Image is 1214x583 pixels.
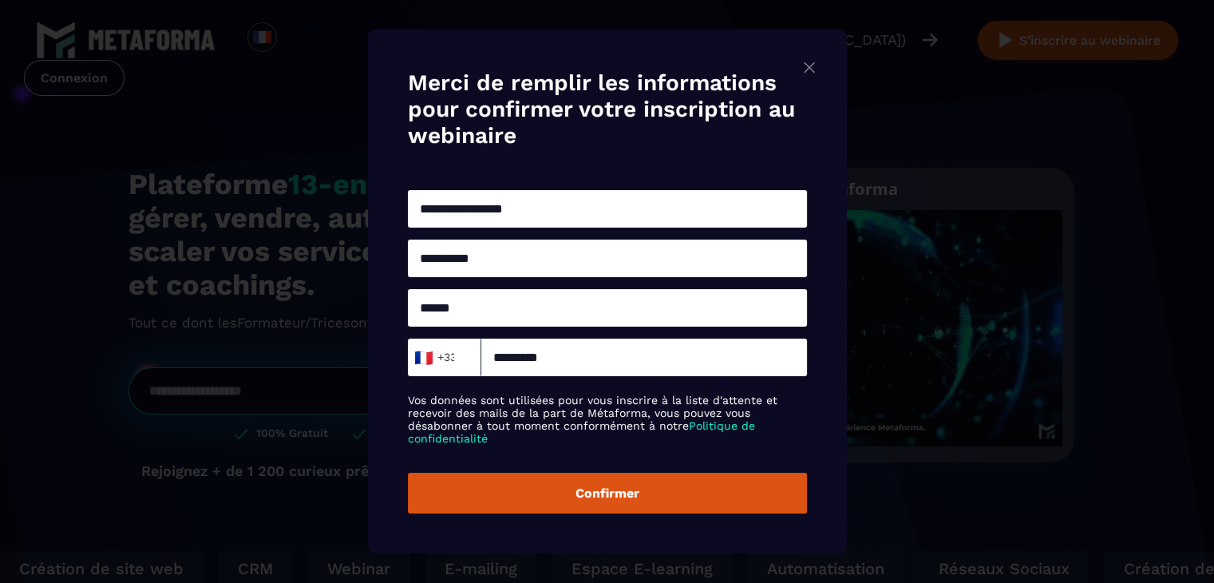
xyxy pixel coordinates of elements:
[408,394,807,445] label: Vos données sont utilisées pour vous inscrire à la liste d'attente et recevoir des mails de la pa...
[408,419,755,445] a: Politique de confidentialité
[413,347,433,369] span: 🇫🇷
[408,339,481,376] div: Search for option
[417,347,451,369] span: +33
[455,346,467,370] input: Search for option
[800,58,819,77] img: close
[408,69,807,149] h4: Merci de remplir les informations pour confirmer votre inscription au webinaire
[408,473,807,514] button: Confirmer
